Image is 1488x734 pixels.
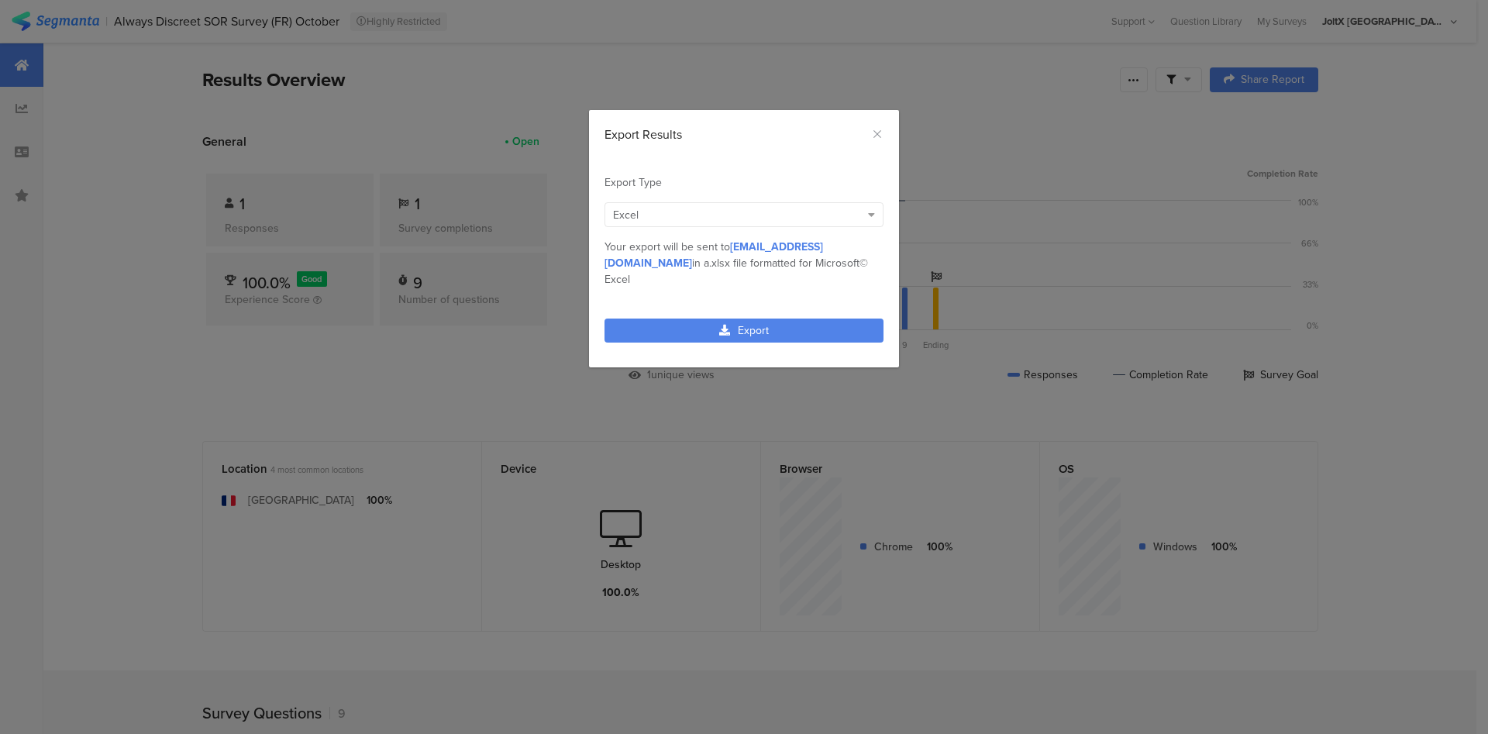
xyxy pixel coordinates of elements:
[604,239,823,271] span: [EMAIL_ADDRESS][DOMAIN_NAME]
[871,126,883,143] button: Close
[604,174,883,191] div: Export Type
[604,319,883,343] a: Export
[604,255,868,288] span: .xlsx file formatted for Microsoft© Excel
[604,239,883,288] div: Your export will be sent to in a
[589,110,899,367] div: dialog
[604,126,883,143] div: Export Results
[613,207,639,223] span: Excel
